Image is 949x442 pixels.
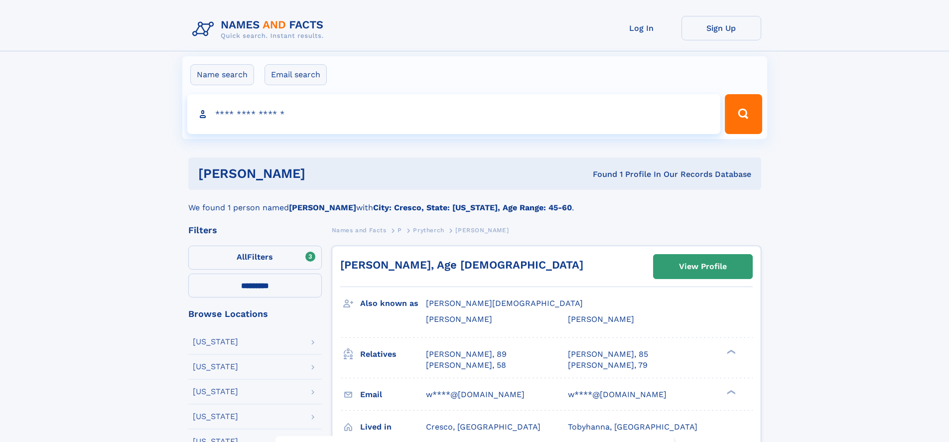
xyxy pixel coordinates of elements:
div: ❯ [724,348,736,355]
label: Email search [265,64,327,85]
span: P [398,227,402,234]
a: Names and Facts [332,224,387,236]
span: [PERSON_NAME] [455,227,509,234]
a: P [398,224,402,236]
label: Filters [188,246,322,270]
a: [PERSON_NAME], 85 [568,349,648,360]
span: [PERSON_NAME][DEMOGRAPHIC_DATA] [426,298,583,308]
b: City: Cresco, State: [US_STATE], Age Range: 45-60 [373,203,572,212]
h3: Relatives [360,346,426,363]
span: Tobyhanna, [GEOGRAPHIC_DATA] [568,422,697,432]
a: [PERSON_NAME], 58 [426,360,506,371]
div: We found 1 person named with . [188,190,761,214]
span: [PERSON_NAME] [568,314,634,324]
div: [US_STATE] [193,363,238,371]
div: [US_STATE] [193,413,238,421]
a: [PERSON_NAME], 79 [568,360,648,371]
a: Sign Up [681,16,761,40]
h3: Lived in [360,419,426,436]
div: Found 1 Profile In Our Records Database [449,169,751,180]
div: View Profile [679,255,727,278]
h3: Email [360,386,426,403]
a: [PERSON_NAME], Age [DEMOGRAPHIC_DATA] [340,259,583,271]
span: All [237,252,247,262]
h3: Also known as [360,295,426,312]
label: Name search [190,64,254,85]
div: Filters [188,226,322,235]
span: [PERSON_NAME] [426,314,492,324]
span: Prytherch [413,227,444,234]
a: Log In [602,16,681,40]
button: Search Button [725,94,762,134]
div: ❯ [724,389,736,395]
input: search input [187,94,721,134]
span: Cresco, [GEOGRAPHIC_DATA] [426,422,541,432]
img: Logo Names and Facts [188,16,332,43]
a: [PERSON_NAME], 89 [426,349,507,360]
a: View Profile [654,255,752,279]
h1: [PERSON_NAME] [198,167,449,180]
div: [US_STATE] [193,338,238,346]
a: Prytherch [413,224,444,236]
div: [US_STATE] [193,388,238,396]
div: Browse Locations [188,309,322,318]
b: [PERSON_NAME] [289,203,356,212]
